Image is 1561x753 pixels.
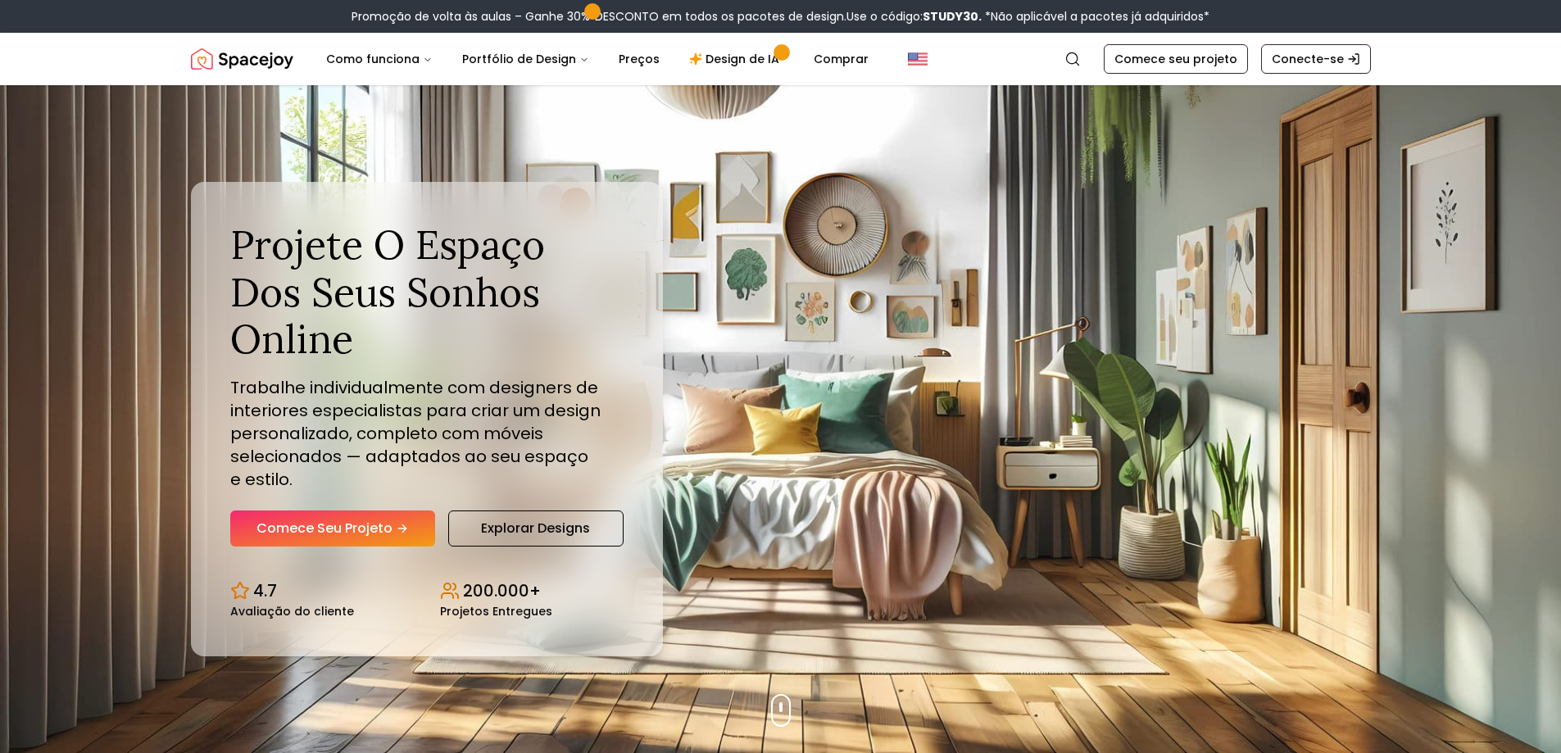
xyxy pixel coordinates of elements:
[846,8,923,25] font: Use o código:
[326,51,420,67] font: Como funciona
[230,603,354,619] font: Avaliação do cliente
[595,8,846,25] font: DESCONTO em todos os pacotes de design.
[619,51,660,67] font: Preços
[462,51,576,67] font: Portfólio de Design
[191,43,293,75] a: Alegria espacial
[313,43,446,75] button: Como funciona
[230,376,601,491] font: Trabalhe individualmente com designers de interiores especialistas para criar um design personali...
[985,8,1209,25] font: *Não aplicável a pacotes já adquiridos*
[1272,51,1344,67] font: Conecte-se
[463,579,541,602] font: 200.000+
[448,510,624,547] a: Explorar designs
[313,43,882,75] nav: Principal
[230,510,435,547] a: Comece seu projeto
[1104,44,1248,74] a: Comece seu projeto
[191,43,293,75] img: Logotipo da Spacejoy
[449,43,602,75] button: Portfólio de Design
[253,579,277,602] font: 4.7
[801,43,882,75] a: Comprar
[814,51,869,67] font: Comprar
[256,519,393,538] font: Comece seu projeto
[676,43,797,75] a: Design de IA
[1261,44,1371,74] a: Conecte-se
[706,51,779,67] font: Design de IA
[230,566,624,617] div: Estatísticas de design
[191,33,1371,85] nav: Global
[908,49,928,69] img: Estados Unidos
[923,8,982,25] font: STUDY30.
[352,8,590,25] font: Promoção de volta às aulas – Ganhe 30%
[606,43,673,75] a: Preços
[1114,51,1237,67] font: Comece seu projeto
[481,519,590,538] font: Explorar designs
[440,603,552,619] font: Projetos Entregues
[230,220,545,364] font: Projete o espaço dos seus sonhos online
